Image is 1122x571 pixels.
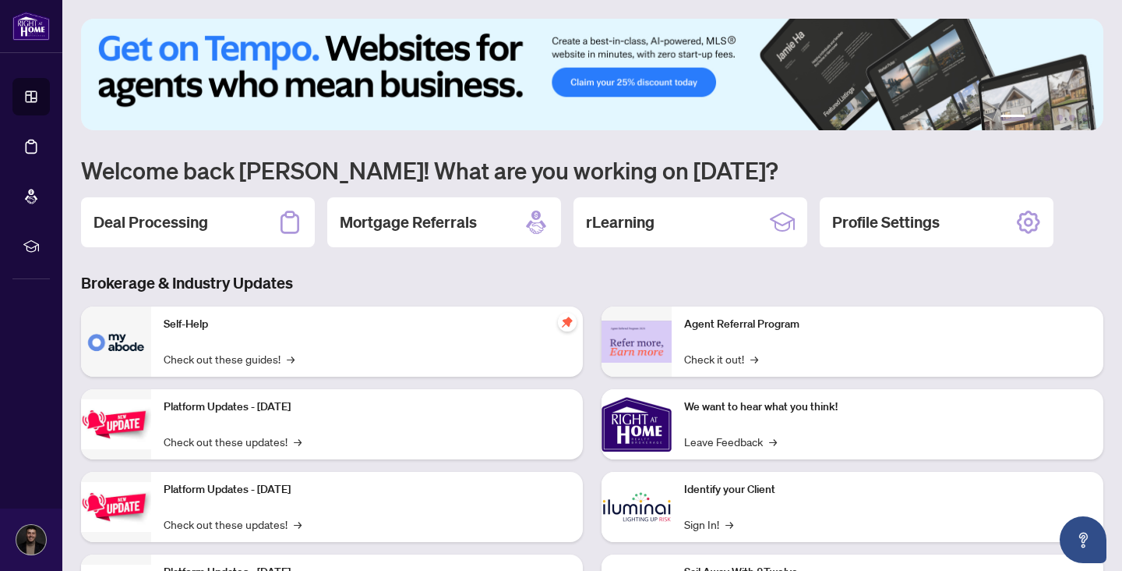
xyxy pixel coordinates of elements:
[1081,115,1088,121] button: 6
[164,481,570,498] p: Platform Updates - [DATE]
[164,316,570,333] p: Self-Help
[684,350,758,367] a: Check it out!→
[81,482,151,531] img: Platform Updates - July 8, 2025
[1069,115,1075,121] button: 5
[294,433,302,450] span: →
[586,211,654,233] h2: rLearning
[287,350,295,367] span: →
[725,516,733,533] span: →
[12,12,50,41] img: logo
[684,481,1091,498] p: Identify your Client
[602,321,672,364] img: Agent Referral Program
[164,399,570,416] p: Platform Updates - [DATE]
[81,19,1103,130] img: Slide 0
[164,516,302,533] a: Check out these updates!→
[1057,115,1063,121] button: 4
[16,525,46,555] img: Profile Icon
[294,516,302,533] span: →
[81,272,1103,294] h3: Brokerage & Industry Updates
[340,211,477,233] h2: Mortgage Referrals
[602,389,672,459] img: We want to hear what you think!
[1032,115,1038,121] button: 2
[164,350,295,367] a: Check out these guides!→
[81,155,1103,185] h1: Welcome back [PERSON_NAME]! What are you working on [DATE]?
[602,472,672,542] img: Identify your Client
[769,433,777,450] span: →
[558,313,577,332] span: pushpin
[1044,115,1050,121] button: 3
[1000,115,1025,121] button: 1
[684,316,1091,333] p: Agent Referral Program
[832,211,940,233] h2: Profile Settings
[684,399,1091,416] p: We want to hear what you think!
[164,433,302,450] a: Check out these updates!→
[93,211,208,233] h2: Deal Processing
[81,307,151,377] img: Self-Help
[684,433,777,450] a: Leave Feedback→
[684,516,733,533] a: Sign In!→
[1060,516,1106,563] button: Open asap
[81,399,151,449] img: Platform Updates - July 21, 2025
[750,350,758,367] span: →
